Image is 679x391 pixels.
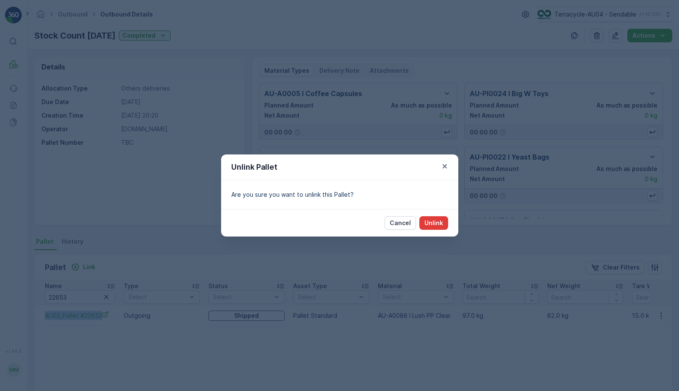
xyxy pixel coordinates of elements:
[385,216,416,230] button: Cancel
[231,190,448,199] p: Are you sure you want to unlink this Pallet?
[390,219,411,227] p: Cancel
[231,161,277,173] p: Unlink Pallet
[424,219,443,227] p: Unlink
[419,216,448,230] button: Unlink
